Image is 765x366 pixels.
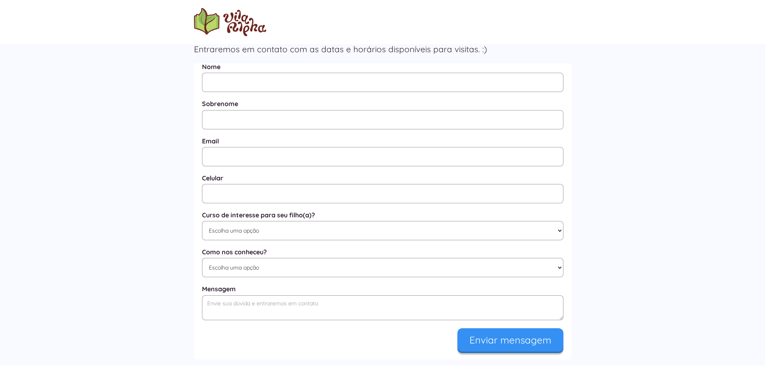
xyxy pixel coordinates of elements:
[202,63,563,351] form: Mensagem
[202,63,563,71] label: Nome
[202,100,563,108] label: Sobrenome
[194,43,571,55] p: Entraremos em contato com as datas e horários disponíveis para visitas. :)
[202,137,563,145] label: Email
[194,8,266,36] a: home
[202,211,563,219] label: Curso de interesse para seu filho(a)?
[194,8,266,36] img: logo Escola Vila Alpha
[202,248,563,256] label: Como nos conheceu?
[457,328,563,352] input: Enviar mensagem
[202,285,563,293] label: Mensagem
[202,184,563,203] input: Formato: (XX) XXXXX-XXXX
[202,174,563,182] label: Celular
[202,147,563,166] input: Lembre-se de digitar um email valido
